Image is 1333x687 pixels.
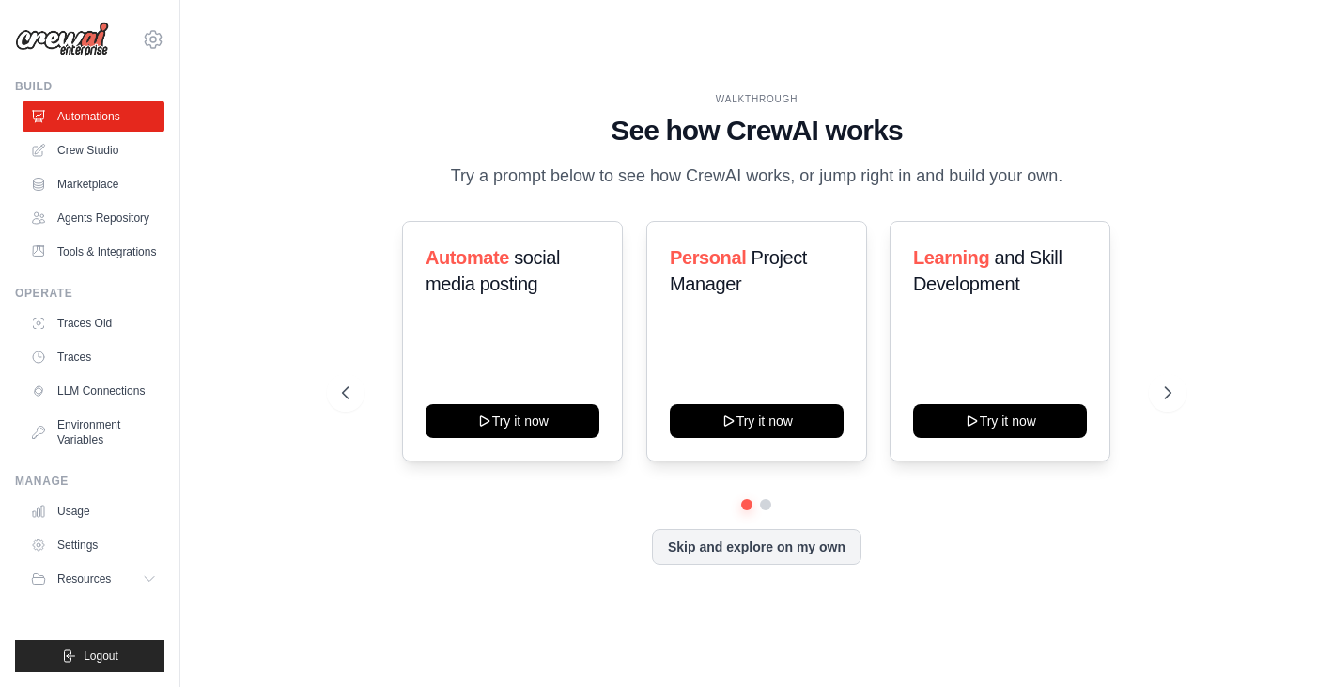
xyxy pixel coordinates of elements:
span: Logout [84,648,118,664]
span: Project Manager [670,247,807,294]
button: Resources [23,564,164,594]
a: Crew Studio [23,135,164,165]
a: Usage [23,496,164,526]
a: Marketplace [23,169,164,199]
img: Logo [15,22,109,57]
span: Personal [670,247,746,268]
div: Operate [15,286,164,301]
span: social media posting [426,247,560,294]
h1: See how CrewAI works [342,114,1170,148]
a: Traces [23,342,164,372]
a: Settings [23,530,164,560]
button: Skip and explore on my own [652,529,861,565]
a: Tools & Integrations [23,237,164,267]
a: Agents Repository [23,203,164,233]
button: Try it now [426,404,599,438]
a: Environment Variables [23,410,164,455]
button: Try it now [670,404,844,438]
button: Logout [15,640,164,672]
span: Automate [426,247,509,268]
div: Manage [15,474,164,489]
div: WALKTHROUGH [342,92,1170,106]
a: Traces Old [23,308,164,338]
p: Try a prompt below to see how CrewAI works, or jump right in and build your own. [441,163,1072,190]
a: LLM Connections [23,376,164,406]
span: and Skill Development [913,247,1062,294]
a: Automations [23,101,164,132]
span: Learning [913,247,989,268]
span: Resources [57,571,111,586]
div: Build [15,79,164,94]
button: Try it now [913,404,1087,438]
